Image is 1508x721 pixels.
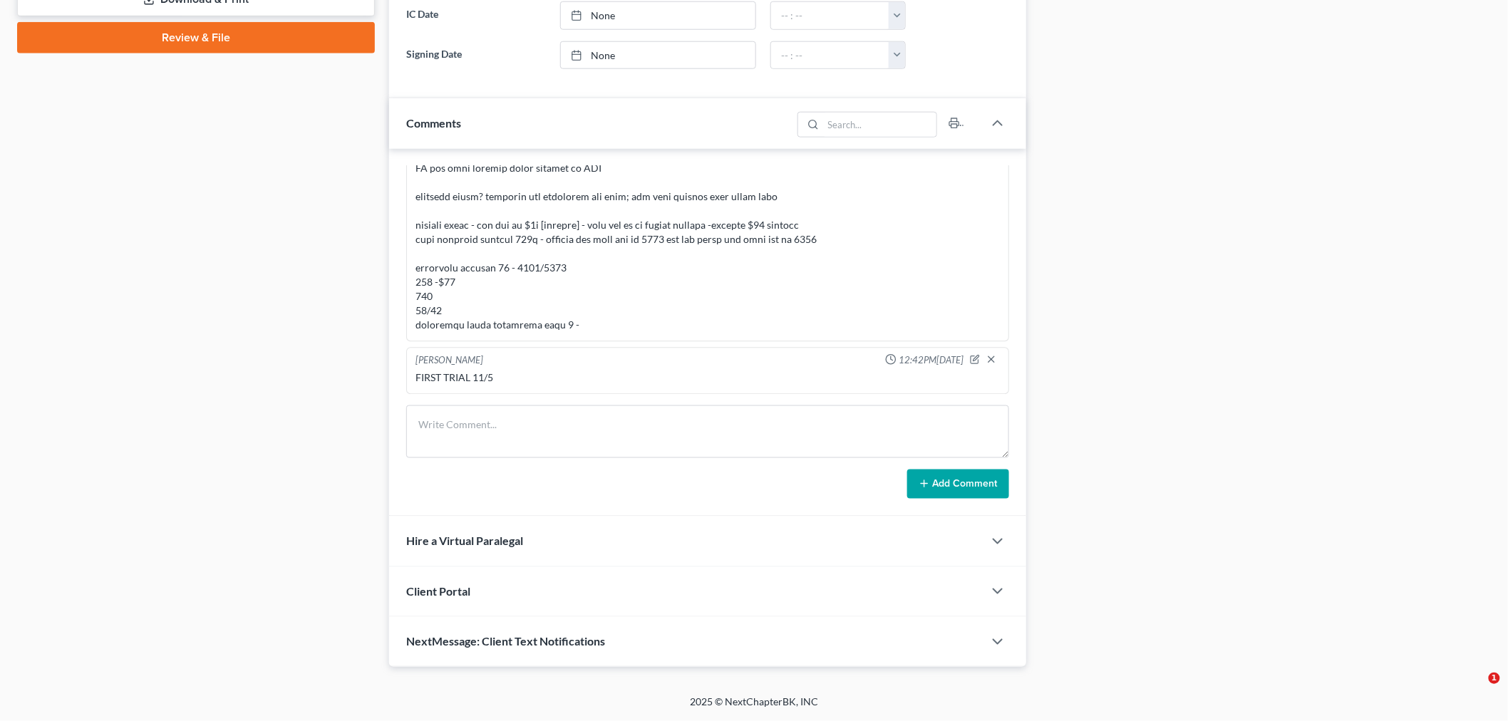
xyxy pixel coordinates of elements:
iframe: Intercom notifications message [1223,396,1508,668]
span: 12:42PM[DATE] [899,354,964,368]
span: 1 [1489,673,1500,684]
label: Signing Date [399,41,553,70]
a: Review & File [17,22,375,53]
label: IC Date [399,1,553,30]
input: Search... [823,113,936,137]
span: Comments [406,116,461,130]
button: Add Comment [907,470,1009,499]
span: Client Portal [406,585,470,598]
div: FIRST TRIAL 11/5 [415,371,1000,385]
div: 2025 © NextChapterBK, INC [348,695,1160,721]
input: -- : -- [771,2,889,29]
input: -- : -- [771,42,889,69]
span: NextMessage: Client Text Notifications [406,635,605,648]
a: None [561,42,755,69]
iframe: Intercom live chat [1460,673,1494,707]
div: [PERSON_NAME] [415,354,483,368]
span: Hire a Virtual Paralegal [406,534,523,548]
a: None [561,2,755,29]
